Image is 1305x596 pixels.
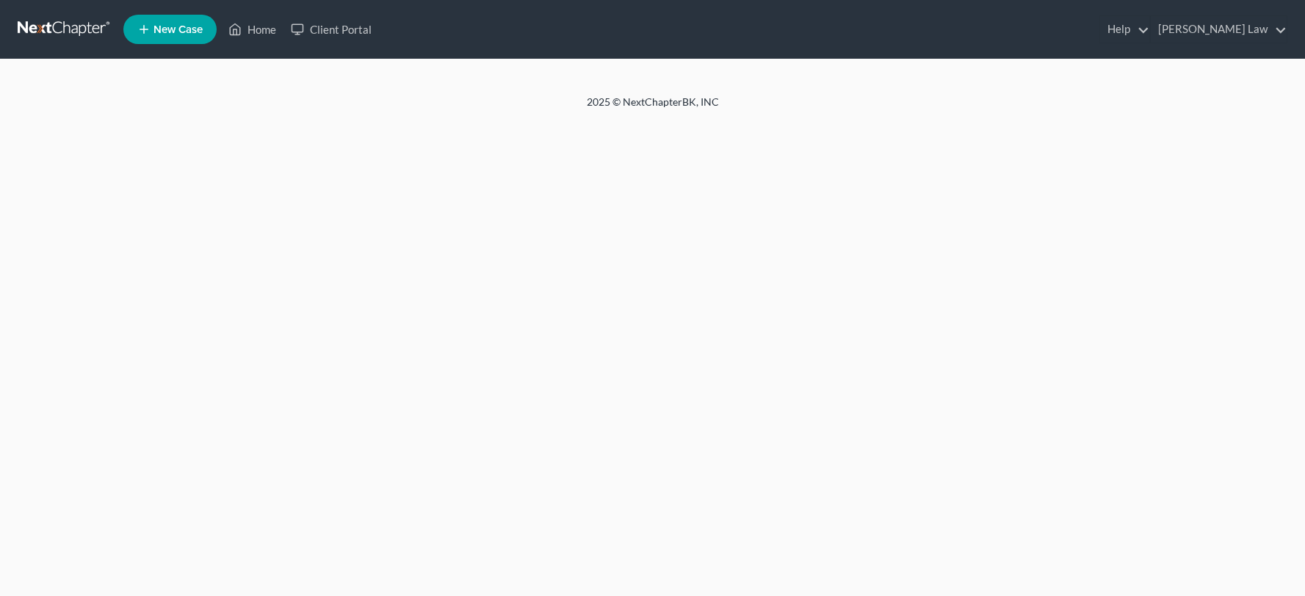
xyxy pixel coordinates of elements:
[1100,16,1149,43] a: Help
[283,16,379,43] a: Client Portal
[1151,16,1287,43] a: [PERSON_NAME] Law
[221,16,283,43] a: Home
[234,95,1071,121] div: 2025 © NextChapterBK, INC
[123,15,217,44] new-legal-case-button: New Case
